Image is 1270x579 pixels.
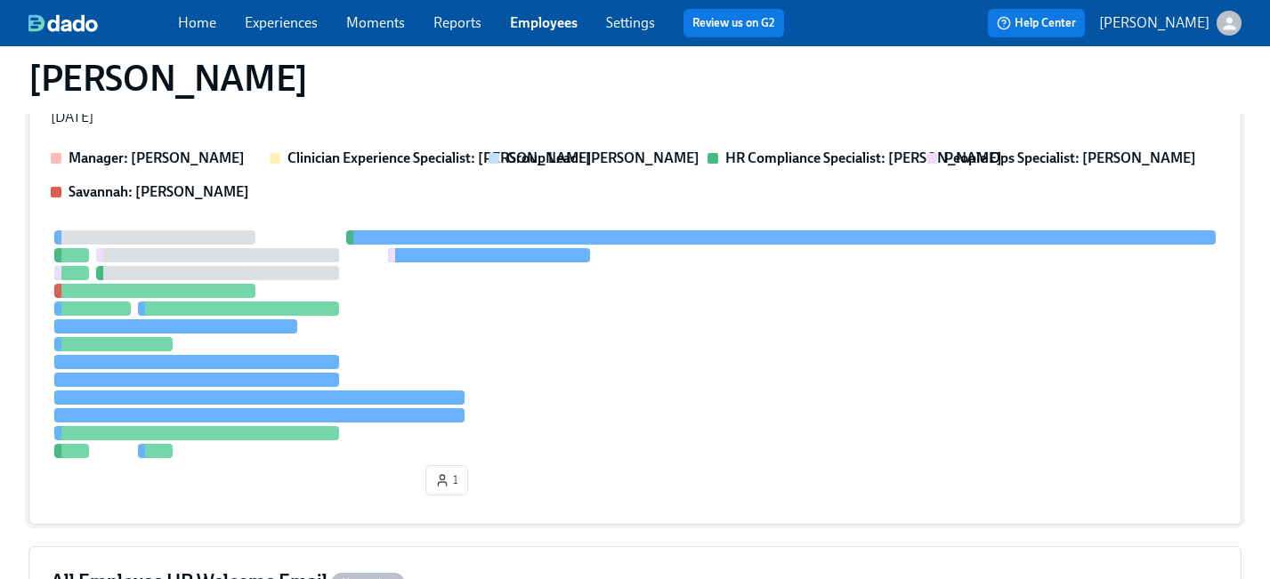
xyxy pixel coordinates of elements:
[606,14,655,31] a: Settings
[1099,11,1242,36] button: [PERSON_NAME]
[1099,13,1209,33] p: [PERSON_NAME]
[692,14,775,32] a: Review us on G2
[28,14,98,32] img: dado
[245,14,318,31] a: Experiences
[997,14,1076,32] span: Help Center
[346,14,405,31] a: Moments
[28,57,308,100] h1: [PERSON_NAME]
[51,108,93,127] div: [DATE]
[425,465,468,495] button: 1
[433,14,481,31] a: Reports
[287,149,592,166] strong: Clinician Experience Specialist: [PERSON_NAME]
[684,9,784,37] button: Review us on G2
[28,14,178,32] a: dado
[988,9,1085,37] button: Help Center
[178,14,216,31] a: Home
[69,183,249,200] strong: Savannah: [PERSON_NAME]
[725,149,1002,166] strong: HR Compliance Specialist: [PERSON_NAME]
[506,149,700,166] strong: Group Lead: [PERSON_NAME]
[69,149,245,166] strong: Manager: [PERSON_NAME]
[435,471,458,489] span: 1
[510,14,578,31] a: Employees
[944,149,1196,166] strong: People Ops Specialist: [PERSON_NAME]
